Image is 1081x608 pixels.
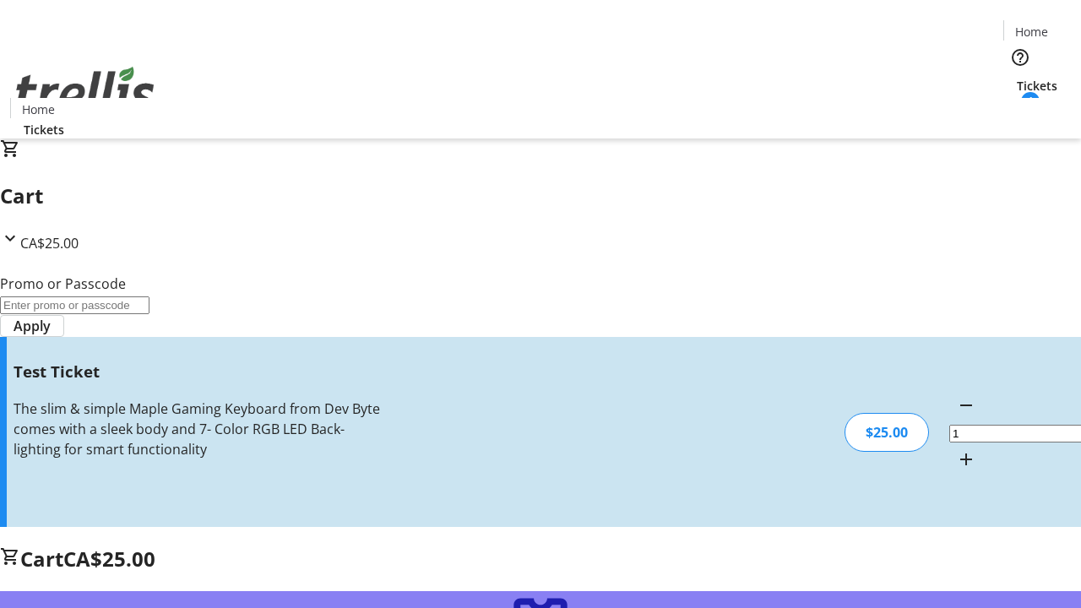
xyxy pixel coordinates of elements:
span: Tickets [1017,77,1057,95]
span: Tickets [24,121,64,138]
a: Tickets [10,121,78,138]
a: Home [11,100,65,118]
button: Cart [1003,95,1037,128]
span: Apply [14,316,51,336]
button: Decrement by one [949,388,983,422]
a: Tickets [1003,77,1071,95]
span: CA$25.00 [63,545,155,573]
button: Increment by one [949,442,983,476]
span: CA$25.00 [20,234,79,252]
div: The slim & simple Maple Gaming Keyboard from Dev Byte comes with a sleek body and 7- Color RGB LE... [14,399,383,459]
a: Home [1004,23,1058,41]
h3: Test Ticket [14,360,383,383]
button: Help [1003,41,1037,74]
span: Home [1015,23,1048,41]
img: Orient E2E Organization 07HsHlfNg3's Logo [10,48,160,133]
div: $25.00 [845,413,929,452]
span: Home [22,100,55,118]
